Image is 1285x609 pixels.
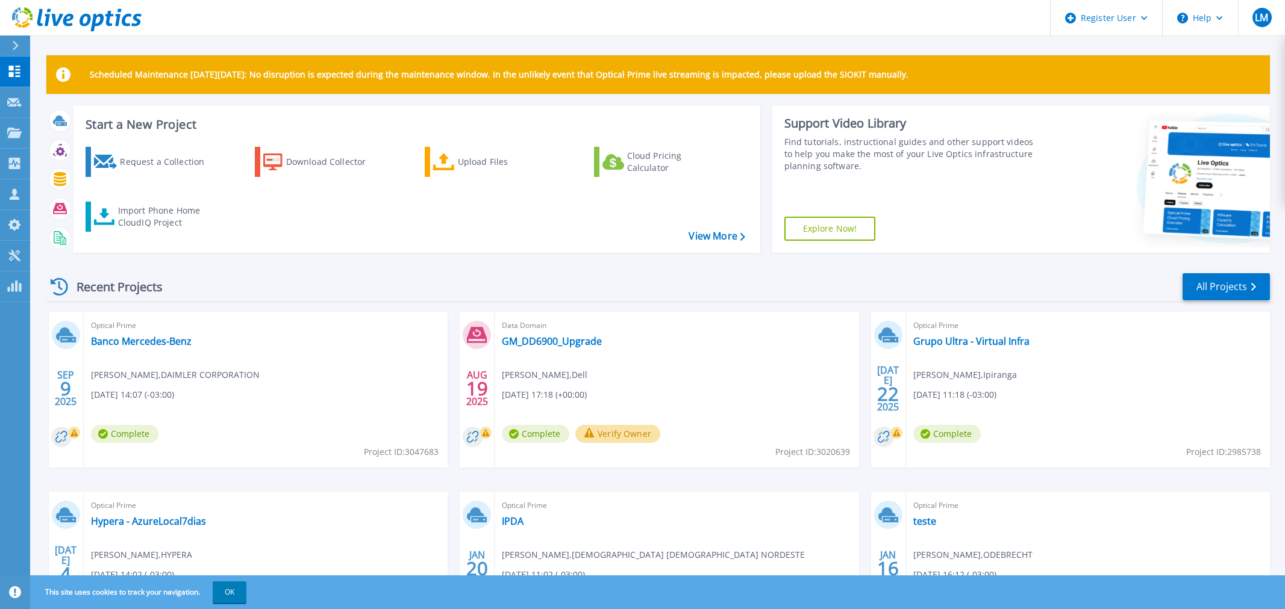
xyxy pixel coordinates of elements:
div: Cloud Pricing Calculator [627,150,724,174]
span: 16 [877,563,899,573]
div: Support Video Library [784,116,1040,131]
div: SEP 2025 [54,366,77,410]
div: [DATE] 2025 [54,546,77,590]
span: [PERSON_NAME] , Ipiranga [913,368,1017,382]
span: [DATE] 14:07 (-03:00) [91,388,174,401]
a: IPDA [502,515,524,527]
span: Optical Prime [91,319,440,332]
span: Project ID: 2985738 [1186,445,1261,459]
span: Project ID: 3020639 [775,445,850,459]
div: JAN 2025 [877,546,899,590]
span: [DATE] 16:12 (-03:00) [913,568,996,581]
span: LM [1255,13,1268,22]
span: Complete [913,425,981,443]
p: Scheduled Maintenance [DATE][DATE]: No disruption is expected during the maintenance window. In t... [90,70,908,79]
span: Complete [91,425,158,443]
a: teste [913,515,936,527]
a: Grupo Ultra - Virtual Infra [913,335,1030,347]
span: Optical Prime [91,499,440,512]
span: [PERSON_NAME] , HYPERA [91,548,192,561]
span: [PERSON_NAME] , [DEMOGRAPHIC_DATA] [DEMOGRAPHIC_DATA] NORDESTE [502,548,805,561]
a: Download Collector [255,147,389,177]
a: Hypera - AzureLocal7dias [91,515,206,527]
span: 9 [60,383,71,394]
h3: Start a New Project [86,118,745,131]
span: 20 [466,563,488,573]
span: Complete [502,425,569,443]
div: Download Collector [286,150,383,174]
a: All Projects [1183,273,1270,300]
button: OK [213,581,246,603]
div: Request a Collection [120,150,216,174]
a: Explore Now! [784,217,876,241]
div: Recent Projects [46,272,179,301]
span: [PERSON_NAME] , ODEBRECHT [913,548,1033,561]
a: Upload Files [425,147,559,177]
span: 19 [466,383,488,394]
a: Request a Collection [86,147,220,177]
button: Verify Owner [575,425,660,443]
div: Import Phone Home CloudIQ Project [118,205,212,229]
div: Upload Files [458,150,554,174]
span: Optical Prime [913,499,1263,512]
a: GM_DD6900_Upgrade [502,335,602,347]
div: AUG 2025 [466,366,489,410]
span: [PERSON_NAME] , DAIMLER CORPORATION [91,368,260,382]
span: Optical Prime [913,319,1263,332]
span: [DATE] 14:02 (-03:00) [91,568,174,581]
div: JAN 2025 [466,546,489,590]
span: This site uses cookies to track your navigation. [33,581,246,603]
span: 4 [60,569,71,579]
span: Optical Prime [502,499,851,512]
span: [DATE] 17:18 (+00:00) [502,388,587,401]
span: Data Domain [502,319,851,332]
div: Find tutorials, instructional guides and other support videos to help you make the most of your L... [784,136,1040,172]
span: [DATE] 11:02 (-03:00) [502,568,585,581]
span: [DATE] 11:18 (-03:00) [913,388,996,401]
span: Project ID: 3047683 [364,445,439,459]
a: Banco Mercedes-Benz [91,335,192,347]
div: [DATE] 2025 [877,366,899,410]
a: Cloud Pricing Calculator [594,147,728,177]
a: View More [689,230,745,242]
span: 22 [877,389,899,399]
span: [PERSON_NAME] , Dell [502,368,587,382]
